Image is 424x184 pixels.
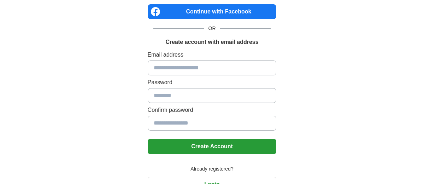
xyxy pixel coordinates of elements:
span: OR [204,25,220,32]
a: Continue with Facebook [148,4,277,19]
label: Email address [148,51,277,59]
label: Password [148,78,277,87]
button: Create Account [148,139,277,154]
h1: Create account with email address [165,38,258,46]
label: Confirm password [148,106,277,114]
span: Already registered? [186,165,237,173]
